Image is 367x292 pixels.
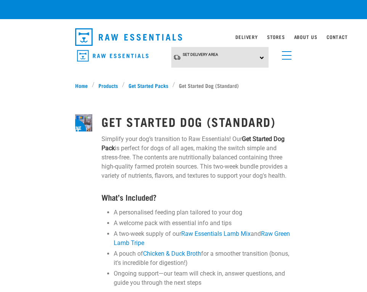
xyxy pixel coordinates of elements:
[143,250,201,257] a: Chicken & Duck Broth
[75,114,92,131] img: NSP Dog Standard Update
[114,269,292,287] li: Ongoing support—our team will check in, answer questions, and guide you through the next steps
[101,135,285,152] strong: Get Started Dog Pack
[95,81,122,89] a: Products
[69,25,298,49] nav: dropdown navigation
[101,195,156,199] strong: What’s Included?
[114,230,290,247] a: Raw Green Lamb Tripe
[114,219,292,228] li: A welcome pack with essential info and tips
[267,36,285,38] a: Stores
[125,81,172,89] a: Get Started Packs
[101,115,292,128] h1: Get Started Dog (Standard)
[101,135,292,180] p: Simplify your dog’s transition to Raw Essentials! Our is perfect for dogs of all ages, making the...
[114,229,292,248] li: A two-week supply of our and
[181,230,251,237] a: Raw Essentials Lamb Mix
[114,249,292,268] li: A pouch of for a smoother transition (bonus, it's incredible for digestion!)
[75,81,92,89] a: Home
[173,54,181,60] img: van-moving.png
[278,47,292,60] a: menu
[235,36,258,38] a: Delivery
[327,36,348,38] a: Contact
[77,50,148,62] img: Raw Essentials Logo
[75,81,292,89] nav: breadcrumbs
[183,52,218,57] span: Set Delivery Area
[75,28,182,46] img: Raw Essentials Logo
[114,208,292,217] li: A personalised feeding plan tailored to your dog
[294,36,317,38] a: About Us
